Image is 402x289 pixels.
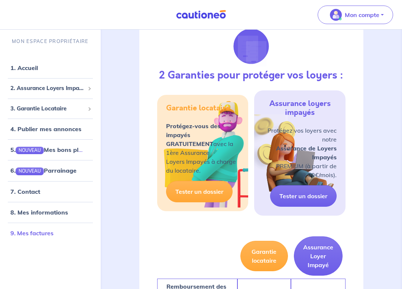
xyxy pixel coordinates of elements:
img: Cautioneo [173,10,229,19]
a: 7. Contact [10,188,40,195]
div: 4. Publier mes annonces [3,122,98,136]
a: Tester un dossier [166,181,233,202]
a: 8. Mes informations [10,209,68,216]
p: Mon compte [345,10,379,19]
a: 9. Mes factures [10,229,54,237]
p: avec la 1ère Assurance Loyers Impayés à charge du locataire. [166,122,240,175]
span: 2. Assurance Loyers Impayés [10,84,85,93]
p: MON ESPACE PROPRIÉTAIRE [12,38,88,45]
button: illu_account_valid_menu.svgMon compte [318,6,393,24]
div: 5.NOUVEAUMes bons plans [3,142,98,157]
strong: Protégez-vous des impayés GRATUITEMENT [166,122,220,147]
div: 8. Mes informations [3,205,98,220]
img: justif-loupe [231,26,271,66]
div: 1. Accueil [3,60,98,75]
a: 5.NOUVEAUMes bons plans [10,146,89,153]
a: 4. Publier mes annonces [10,125,81,133]
img: illu_account_valid_menu.svg [330,9,342,21]
span: 3. Garantie Locataire [10,104,85,113]
button: Assurance Loyer Impayé [294,236,343,276]
h3: 2 Garanties pour protéger vos loyers : [159,69,343,82]
div: 7. Contact [3,184,98,199]
div: 3. Garantie Locataire [3,102,98,116]
h5: Garantie locataire [166,104,230,113]
a: 1. Accueil [10,64,38,72]
div: 2. Assurance Loyers Impayés [3,81,98,96]
a: 6.NOUVEAUParrainage [10,167,77,174]
strong: Assurance de Loyers Impayés [276,144,337,161]
a: Tester un dossier [270,185,337,207]
div: 9. Mes factures [3,226,98,240]
p: Protégez vos loyers avec notre PREMIUM (à partir de 9,90€/mois). [263,126,337,179]
div: 6.NOUVEAUParrainage [3,163,98,178]
h5: Assurance loyers impayés [263,99,337,117]
button: Garantie locataire [240,241,288,271]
